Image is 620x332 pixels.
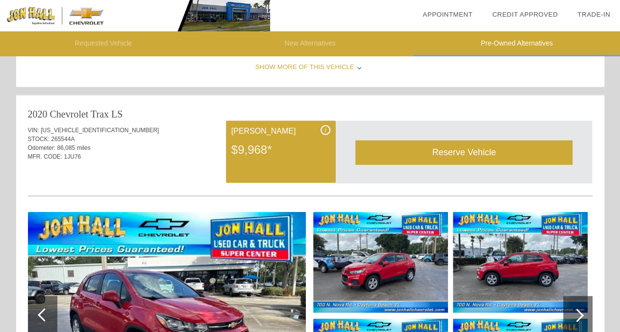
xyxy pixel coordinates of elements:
[422,11,472,18] a: Appointment
[51,136,74,142] span: 265544A
[111,107,123,121] div: LS
[16,48,604,87] div: Show More of this Vehicle
[453,212,588,313] img: 4.jpg
[492,11,558,18] a: Credit Approved
[28,127,39,134] span: VIN:
[231,125,330,137] div: [PERSON_NAME]
[207,31,414,56] li: New Alternatives
[313,212,448,313] img: 2.jpg
[355,141,572,165] div: Reserve Vehicle
[41,127,159,134] span: [US_VEHICLE_IDENTIFICATION_NUMBER]
[28,136,50,142] span: STOCK:
[28,144,56,151] span: Odometer:
[64,153,81,160] span: 1JU76
[577,11,610,18] a: Trade-In
[28,153,63,160] span: MFR. CODE:
[231,137,330,163] div: $9,968*
[413,31,620,56] li: Pre-Owned Alternatives
[28,167,593,183] div: Quoted on [DATE] 9:56:18 PM
[28,107,109,121] div: 2020 Chevrolet Trax
[321,125,330,135] div: i
[57,144,91,151] span: 86,085 miles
